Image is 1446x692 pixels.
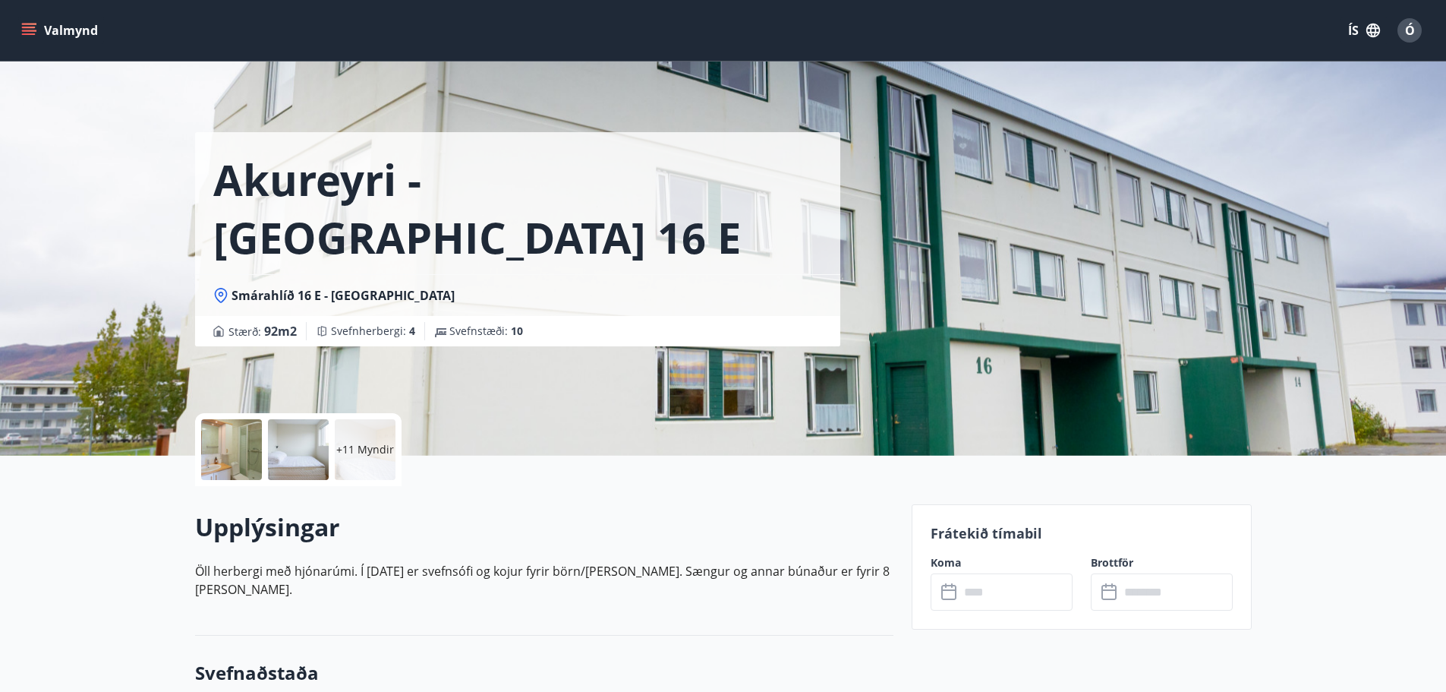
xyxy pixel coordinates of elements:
h3: Svefnaðstaða [195,660,893,686]
span: Smárahlíð 16 E - [GEOGRAPHIC_DATA] [232,287,455,304]
span: 4 [409,324,415,338]
span: Ó [1405,22,1415,39]
p: +11 Myndir [336,442,394,457]
p: Frátekið tímabil [931,523,1233,543]
span: 92 m2 [264,323,297,340]
span: Svefnstæði : [449,324,523,339]
h2: Upplýsingar [195,510,893,544]
label: Koma [931,555,1073,570]
button: Ó [1391,12,1428,49]
span: 10 [511,324,523,338]
h1: Akureyri - [GEOGRAPHIC_DATA] 16 E [213,150,822,266]
button: ÍS [1340,17,1388,44]
span: Stærð : [228,322,297,340]
span: Svefnherbergi : [331,324,415,339]
label: Brottför [1091,555,1233,570]
p: Öll herbergi með hjónarúmi. Í [DATE] er svefnsófi og kojur fyrir börn/[PERSON_NAME]. Sængur og an... [195,562,893,599]
button: menu [18,17,104,44]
